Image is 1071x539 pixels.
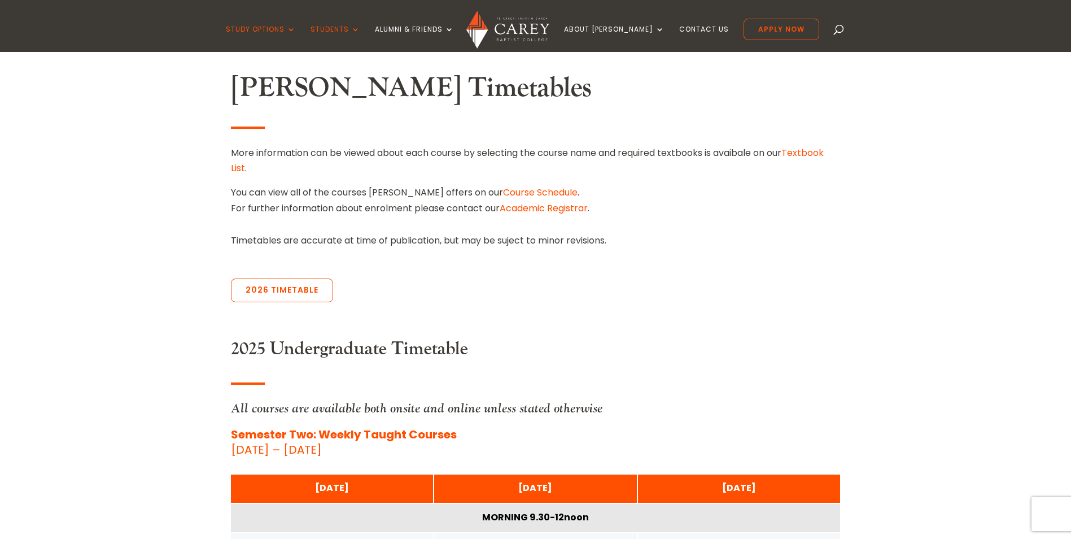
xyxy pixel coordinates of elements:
p: Timetables are accurate at time of publication, but may be suject to minor revisions. [231,233,841,248]
a: Apply Now [744,19,819,40]
h3: 2025 Undergraduate Timetable [231,338,841,366]
a: Study Options [226,25,296,52]
a: Contact Us [679,25,729,52]
div: [DATE] [440,480,631,495]
p: More information can be viewed about each course by selecting the course name and required textbo... [231,145,841,185]
div: [DATE] [237,480,428,495]
a: Academic Registrar [500,202,588,215]
p: [DATE] – [DATE] [231,427,841,458]
strong: MORNING 9.30-12noon [482,511,589,524]
a: 2026 Timetable [231,279,333,302]
a: Alumni & Friends [375,25,454,52]
a: Course Schedule [503,186,578,199]
strong: Semester Two: Weekly Taught Courses [231,427,457,442]
div: [DATE] [644,480,835,495]
p: You can view all of the courses [PERSON_NAME] offers on our . For further information about enrol... [231,185,841,215]
em: All courses are available both onsite and online unless stated otherwise [231,400,602,416]
h2: [PERSON_NAME] Timetables [231,72,841,110]
a: Students [311,25,360,52]
img: Carey Baptist College [466,11,549,49]
a: About [PERSON_NAME] [564,25,665,52]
